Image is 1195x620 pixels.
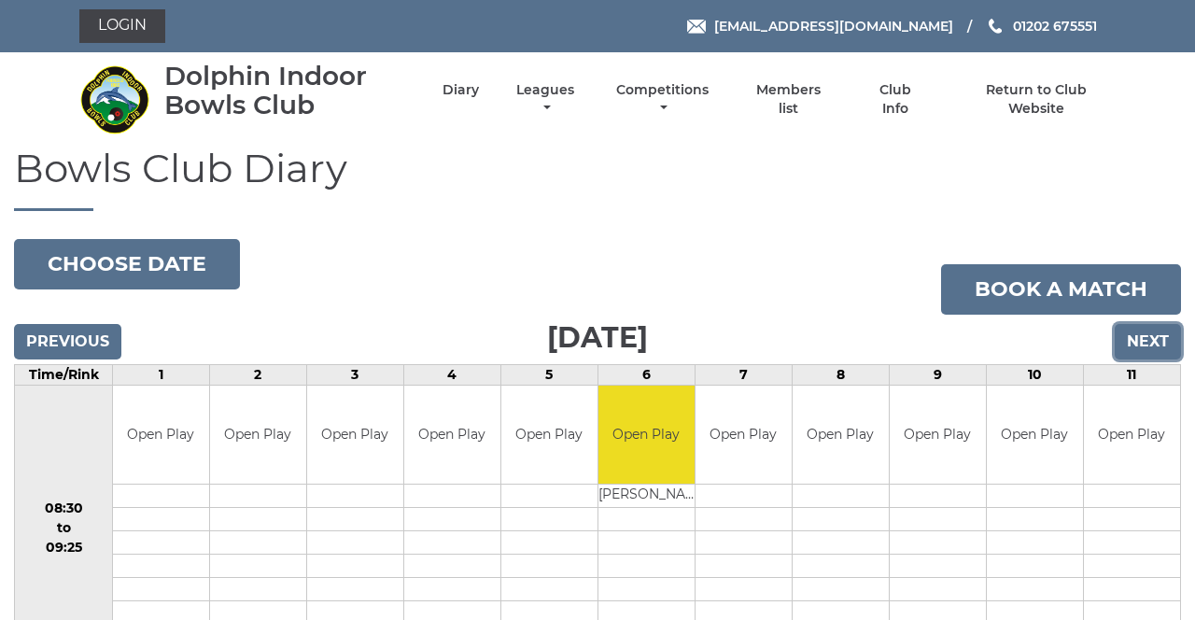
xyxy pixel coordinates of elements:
[14,239,240,289] button: Choose date
[687,20,706,34] img: Email
[404,386,500,484] td: Open Play
[210,386,306,484] td: Open Play
[79,9,165,43] a: Login
[989,19,1002,34] img: Phone us
[113,386,209,484] td: Open Play
[14,147,1181,211] h1: Bowls Club Diary
[1084,386,1180,484] td: Open Play
[865,81,925,118] a: Club Info
[986,16,1097,36] a: Phone us 01202 675551
[306,365,403,386] td: 3
[113,365,210,386] td: 1
[958,81,1116,118] a: Return to Club Website
[987,386,1083,484] td: Open Play
[986,365,1083,386] td: 10
[889,365,986,386] td: 9
[500,365,597,386] td: 5
[598,386,695,484] td: Open Play
[307,386,403,484] td: Open Play
[598,484,695,507] td: [PERSON_NAME]
[501,386,597,484] td: Open Play
[612,81,713,118] a: Competitions
[714,18,953,35] span: [EMAIL_ADDRESS][DOMAIN_NAME]
[696,386,792,484] td: Open Play
[597,365,695,386] td: 6
[512,81,579,118] a: Leagues
[209,365,306,386] td: 2
[14,324,121,359] input: Previous
[79,64,149,134] img: Dolphin Indoor Bowls Club
[695,365,792,386] td: 7
[15,365,113,386] td: Time/Rink
[1013,18,1097,35] span: 01202 675551
[1083,365,1180,386] td: 11
[443,81,479,99] a: Diary
[687,16,953,36] a: Email [EMAIL_ADDRESS][DOMAIN_NAME]
[403,365,500,386] td: 4
[1115,324,1181,359] input: Next
[792,365,889,386] td: 8
[793,386,889,484] td: Open Play
[746,81,832,118] a: Members list
[164,62,410,120] div: Dolphin Indoor Bowls Club
[890,386,986,484] td: Open Play
[941,264,1181,315] a: Book a match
